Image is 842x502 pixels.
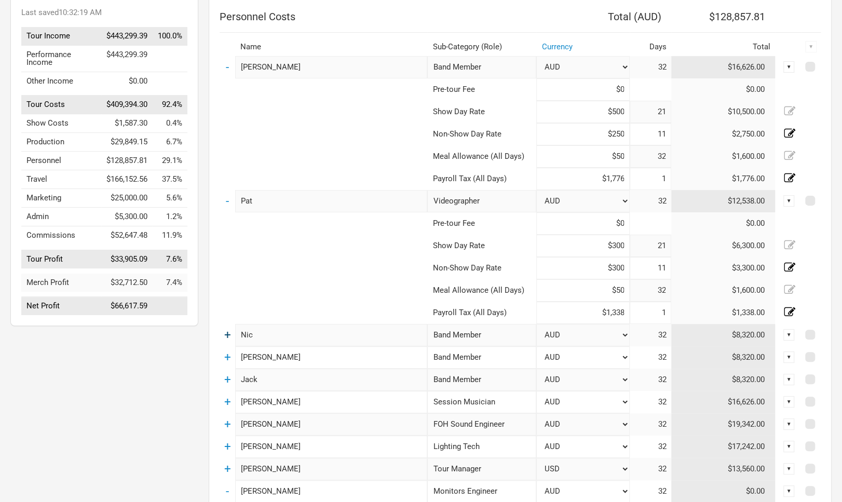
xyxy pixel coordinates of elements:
[101,114,153,133] td: $1,587.30
[101,208,153,226] td: $5,300.00
[427,190,536,212] div: Videographer
[427,78,536,101] td: Pre-tour Fee
[630,324,671,346] td: 32
[671,235,776,257] td: $6,300.00
[783,441,795,452] div: ▼
[153,208,187,226] td: Admin as % of Tour Income
[235,56,427,78] input: eg: Lily
[153,152,187,170] td: Personnel as % of Tour Income
[235,38,427,56] th: Name
[427,123,536,145] td: Non-Show Day Rate
[224,328,231,342] a: +
[783,463,795,474] div: ▼
[671,168,776,190] td: $1,776.00
[21,133,101,152] td: Production
[153,45,187,72] td: Performance Income as % of Tour Income
[783,485,795,497] div: ▼
[630,346,671,369] td: 32
[101,226,153,245] td: $52,647.48
[153,189,187,208] td: Marketing as % of Tour Income
[427,436,536,458] div: Lighting Tech
[427,168,536,190] td: Payroll Tax (All Days)
[235,190,427,212] input: eg: Paul
[21,27,101,46] td: Tour Income
[101,133,153,152] td: $29,849.15
[805,41,817,52] div: ▼
[427,391,536,413] div: Session Musician
[153,72,187,90] td: Other Income as % of Tour Income
[427,413,536,436] div: FOH Sound Engineer
[224,373,231,386] a: +
[235,391,427,413] input: eg: Lars
[671,458,776,480] td: $13,560.00
[630,391,671,413] td: 32
[153,250,187,268] td: Tour Profit as % of Tour Income
[671,346,776,369] td: $8,320.00
[783,396,795,408] div: ▼
[21,152,101,170] td: Personnel
[101,45,153,72] td: $443,299.39
[153,274,187,292] td: Merch Profit as % of Tour Income
[671,56,776,78] td: $16,626.00
[783,351,795,363] div: ▼
[427,458,536,480] div: Tour Manager
[224,440,231,453] a: +
[153,226,187,245] td: Commissions as % of Tour Income
[427,235,536,257] td: Show Day Rate
[153,114,187,133] td: Show Costs as % of Tour Income
[536,6,671,27] th: Total ( AUD )
[427,279,536,302] td: Meal Allowance (All Days)
[671,212,776,235] td: $0.00
[427,324,536,346] div: Band Member
[427,38,536,56] th: Sub-Category (Role)
[153,170,187,189] td: Travel as % of Tour Income
[101,189,153,208] td: $25,000.00
[630,190,671,212] td: 32
[671,190,776,212] td: $12,538.00
[224,395,231,409] a: +
[235,346,427,369] input: eg: Ozzy
[21,226,101,245] td: Commissions
[427,101,536,123] td: Show Day Rate
[226,194,229,208] a: -
[224,417,231,431] a: +
[235,324,427,346] input: eg: Axel
[630,56,671,78] td: 32
[671,6,776,27] th: $128,857.81
[630,436,671,458] td: 32
[630,458,671,480] td: 32
[101,297,153,316] td: $66,617.59
[783,418,795,430] div: ▼
[153,133,187,152] td: Production as % of Tour Income
[427,369,536,391] div: Band Member
[783,329,795,341] div: ▼
[21,250,101,268] td: Tour Profit
[226,60,229,74] a: -
[21,189,101,208] td: Marketing
[21,96,101,114] td: Tour Costs
[671,38,776,56] th: Total
[224,462,231,476] a: +
[671,123,776,145] td: $2,750.00
[224,350,231,364] a: +
[21,208,101,226] td: Admin
[153,96,187,114] td: Tour Costs as % of Tour Income
[21,274,101,292] td: Merch Profit
[101,72,153,90] td: $0.00
[101,152,153,170] td: $128,857.81
[671,436,776,458] td: $17,242.00
[630,369,671,391] td: 32
[783,374,795,385] div: ▼
[671,78,776,101] td: $0.00
[427,302,536,324] td: Payroll Tax (All Days)
[671,324,776,346] td: $8,320.00
[153,297,187,316] td: Net Profit as % of Tour Income
[101,274,153,292] td: $32,712.50
[671,302,776,324] td: $1,338.00
[21,114,101,133] td: Show Costs
[671,369,776,391] td: $8,320.00
[101,170,153,189] td: $166,152.56
[427,212,536,235] td: Pre-tour Fee
[101,27,153,46] td: $443,299.39
[427,56,536,78] div: Band Member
